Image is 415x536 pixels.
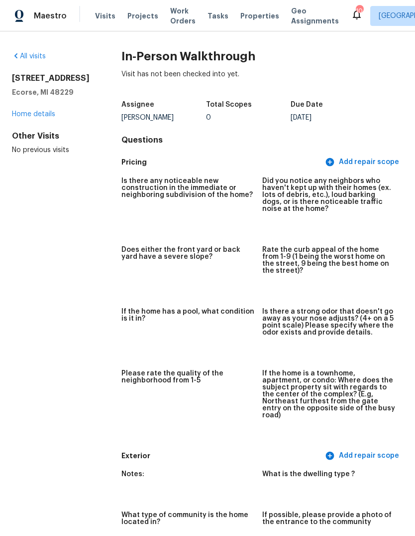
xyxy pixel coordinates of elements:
[12,87,90,97] h5: Ecorse, MI 48229
[12,147,69,154] span: No previous visits
[121,370,254,384] h5: Please rate the quality of the neighborhood from 1-5
[262,308,395,336] h5: Is there a strong odor that doesn't go away as your nose adjusts? (4+ on a 5 point scale) Please ...
[262,370,395,419] h5: If the home is a townhome, apartment, or condo: Where does the subject property sit with regards ...
[327,450,399,462] span: Add repair scope
[121,308,254,322] h5: If the home has a pool, what condition is it in?
[291,114,375,121] div: [DATE]
[262,471,355,478] h5: What is the dwelling type ?
[121,471,144,478] h5: Notes:
[356,6,363,16] div: 10
[207,12,228,19] span: Tasks
[121,101,154,108] h5: Assignee
[323,153,403,172] button: Add repair scope
[240,11,279,21] span: Properties
[262,512,395,526] h5: If possible, please provide a photo of the entrance to the community
[262,246,395,274] h5: Rate the curb appeal of the home from 1-9 (1 being the worst home on the street, 9 being the best...
[34,11,67,21] span: Maestro
[121,51,403,61] h2: In-Person Walkthrough
[127,11,158,21] span: Projects
[121,135,403,145] h4: Questions
[206,114,291,121] div: 0
[121,451,323,461] h5: Exterior
[262,178,395,212] h5: Did you notice any neighbors who haven't kept up with their homes (ex. lots of debris, etc.), lou...
[12,53,46,60] a: All visits
[12,111,55,118] a: Home details
[121,178,254,198] h5: Is there any noticeable new construction in the immediate or neighboring subdivision of the home?
[206,101,252,108] h5: Total Scopes
[121,157,323,168] h5: Pricing
[121,512,254,526] h5: What type of community is the home located in?
[121,114,206,121] div: [PERSON_NAME]
[95,11,115,21] span: Visits
[323,447,403,465] button: Add repair scope
[12,73,90,83] h2: [STREET_ADDRESS]
[12,131,90,141] div: Other Visits
[327,156,399,169] span: Add repair scope
[121,246,254,260] h5: Does either the front yard or back yard have a severe slope?
[291,6,339,26] span: Geo Assignments
[291,101,323,108] h5: Due Date
[170,6,196,26] span: Work Orders
[121,69,403,95] div: Visit has not been checked into yet.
